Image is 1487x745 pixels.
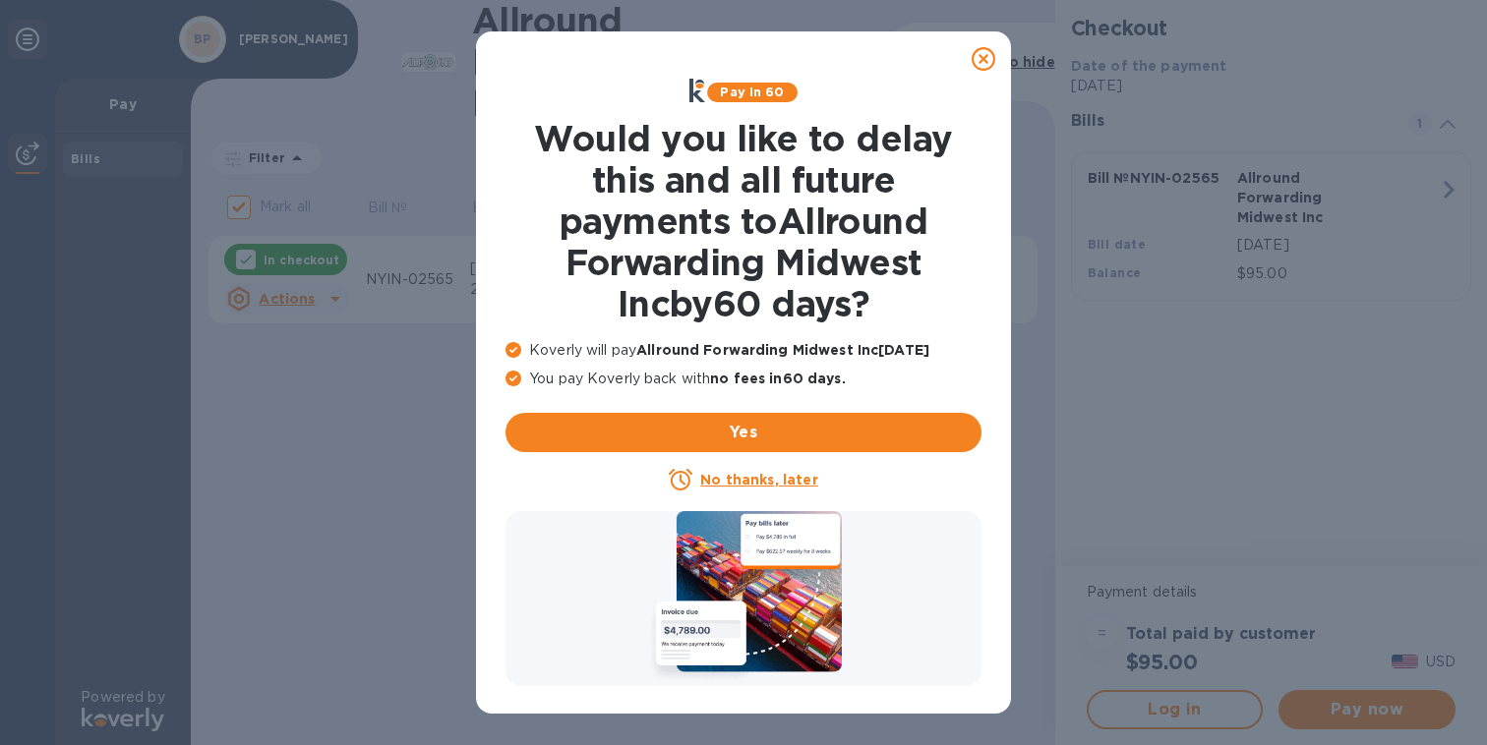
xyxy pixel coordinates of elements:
[720,85,784,99] b: Pay in 60
[521,421,966,444] span: Yes
[700,472,817,487] u: No thanks, later
[506,340,981,361] p: Koverly will pay
[710,371,845,386] b: no fees in 60 days .
[506,369,981,389] p: You pay Koverly back with
[506,118,981,324] h1: Would you like to delay this and all future payments to Allround Forwarding Midwest Inc by 60 days ?
[506,413,981,452] button: Yes
[636,342,929,358] b: Allround Forwarding Midwest Inc [DATE]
